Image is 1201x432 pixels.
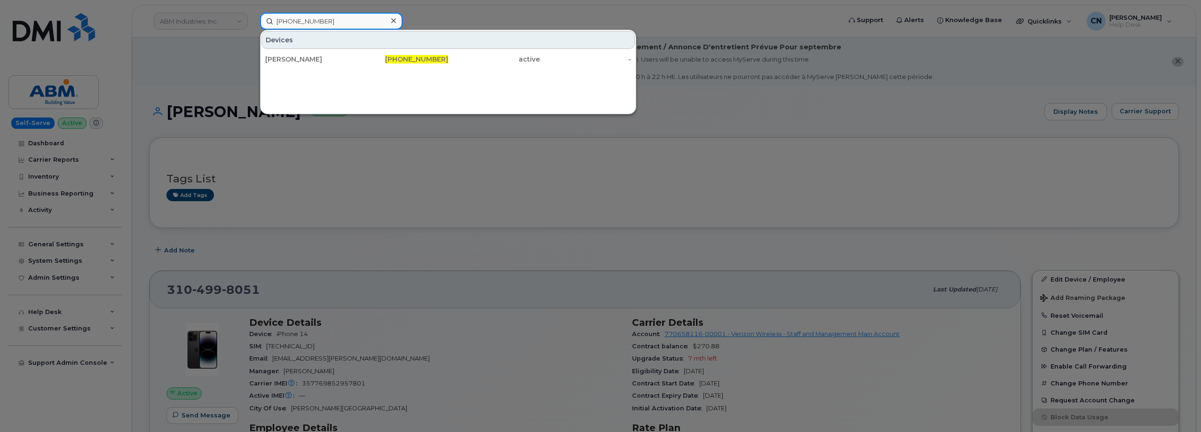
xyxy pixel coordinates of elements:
div: - [540,55,632,64]
div: active [448,55,540,64]
a: [PERSON_NAME][PHONE_NUMBER]active- [261,51,635,68]
div: [PERSON_NAME] [265,55,357,64]
span: [PHONE_NUMBER] [385,55,448,63]
div: Devices [261,31,635,49]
